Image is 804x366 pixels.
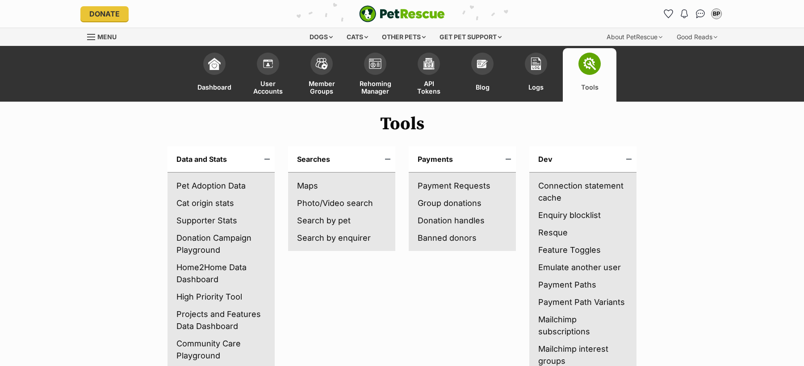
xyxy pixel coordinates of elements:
h3: Dev [529,146,636,173]
span: Dashboard [197,79,231,95]
a: Home2Home Data Dashboard [176,261,266,285]
div: Cats [340,28,374,46]
img: group-profile-icon-3fa3cf56718a62981997c0bc7e787c4b2cf8bcc04b72c1350f741eb67cf2f40e.svg [369,58,381,69]
a: Search by pet [297,214,386,226]
a: Logs [509,48,563,102]
a: Blog [456,48,509,102]
img: blogs-icon-e71fceff818bbaa76155c998696f2ea9b8fc06abc828b24f45ee82a475c2fd99.svg [476,58,489,70]
div: Dogs [303,28,339,46]
button: My account [709,7,724,21]
div: Get pet support [433,28,508,46]
a: Rehoming Manager [348,48,402,102]
button: Notifications [677,7,691,21]
a: Search by enquirer [297,232,386,244]
h3: Data and Stats [167,146,275,173]
span: Rehoming Manager [360,79,391,95]
a: High Priority Tool [176,291,266,303]
span: Logs [528,79,544,95]
div: About PetRescue [600,28,669,46]
div: BP [712,9,721,18]
img: team-members-icon-5396bd8760b3fe7c0b43da4ab00e1e3bb1a5d9ba89233759b79545d2d3fc5d0d.svg [315,58,328,70]
a: Photo/Video search [297,197,386,209]
a: Member Groups [295,48,348,102]
img: chat-41dd97257d64d25036548639549fe6c8038ab92f7586957e7f3b1b290dea8141.svg [696,9,705,18]
a: API Tokens [402,48,456,102]
a: Mailchimp subscriptions [538,313,628,337]
a: Menu [87,28,123,44]
a: Pet Adoption Data [176,180,266,192]
a: Donation Campaign Playground [176,232,266,256]
h3: Payments [409,146,516,173]
span: Member Groups [306,79,337,95]
a: Payment Paths [538,279,628,291]
span: Menu [97,33,117,41]
a: Payment Path Variants [538,296,628,308]
a: User Accounts [241,48,295,102]
a: Supporter Stats [176,214,266,226]
div: Other pets [376,28,432,46]
a: Cat origin stats [176,197,266,209]
a: Tools [563,48,616,102]
a: Favourites [661,7,675,21]
span: API Tokens [413,79,444,95]
a: Feature Toggles [538,244,628,256]
a: Group donations [418,197,507,209]
img: notifications-46538b983faf8c2785f20acdc204bb7945ddae34d4c08c2a6579f10ce5e182be.svg [681,9,688,18]
a: Banned donors [418,232,507,244]
span: User Accounts [252,79,284,95]
img: tools-icon-677f8b7d46040df57c17cb185196fc8e01b2b03676c49af7ba82c462532e62ee.svg [583,58,596,70]
a: Maps [297,180,386,192]
a: Resque [538,226,628,239]
span: Tools [581,79,599,95]
div: Good Reads [670,28,724,46]
img: logo-e224e6f780fb5917bec1dbf3a21bbac754714ae5b6737aabdf751b685950b380.svg [359,5,445,22]
img: members-icon-d6bcda0bfb97e5ba05b48644448dc2971f67d37433e5abca221da40c41542bd5.svg [262,58,274,70]
a: Projects and Features Data Dashboard [176,308,266,332]
a: Connection statement cache [538,180,628,204]
img: dashboard-icon-eb2f2d2d3e046f16d808141f083e7271f6b2e854fb5c12c21221c1fb7104beca.svg [208,58,221,70]
a: Emulate another user [538,261,628,273]
a: Enquiry blocklist [538,209,628,221]
img: logs-icon-5bf4c29380941ae54b88474b1138927238aebebbc450bc62c8517511492d5a22.svg [530,58,542,70]
a: Dashboard [188,48,241,102]
a: Donation handles [418,214,507,226]
h3: Searches [288,146,395,173]
span: Blog [476,79,490,95]
a: Conversations [693,7,708,21]
a: Donate [80,6,129,21]
img: api-icon-849e3a9e6f871e3acf1f60245d25b4cd0aad652aa5f5372336901a6a67317bd8.svg [423,58,435,70]
a: Payment Requests [418,180,507,192]
ul: Account quick links [661,7,724,21]
a: Community Care Playground [176,337,266,362]
a: PetRescue [359,5,445,22]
